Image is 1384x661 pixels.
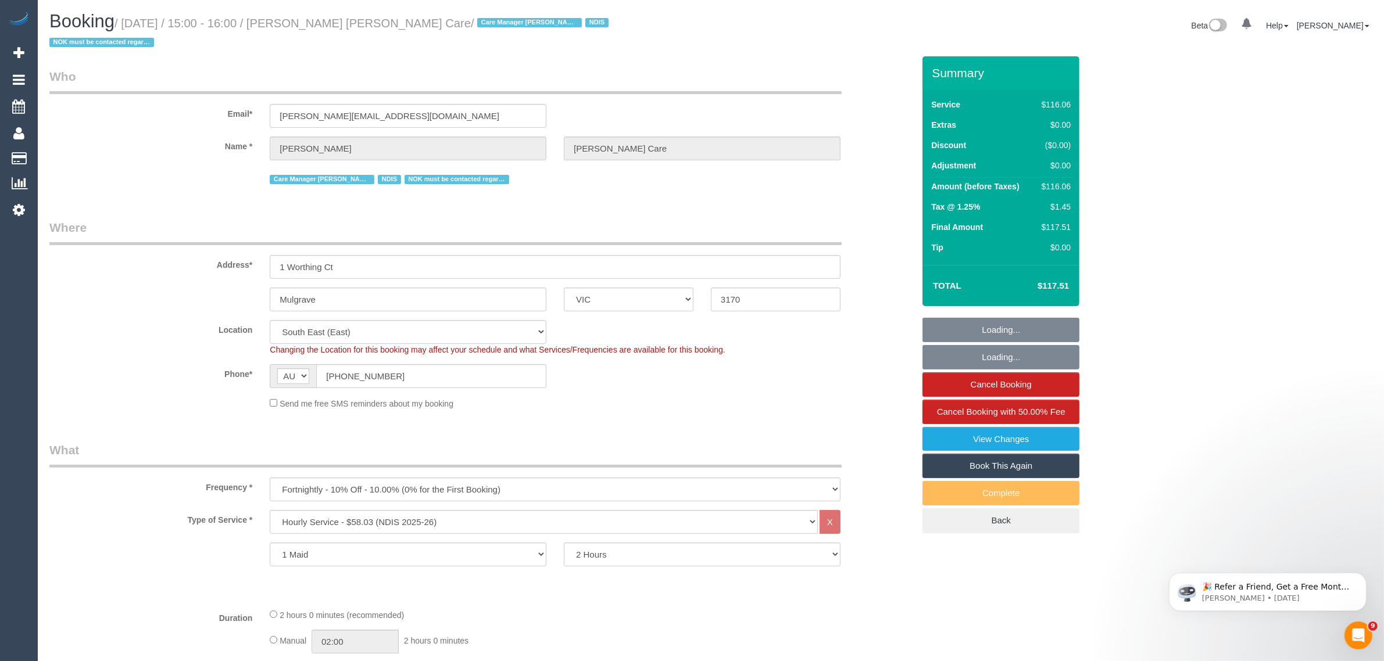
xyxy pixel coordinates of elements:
[280,636,306,645] span: Manual
[280,610,404,620] span: 2 hours 0 minutes (recommended)
[1037,201,1071,213] div: $1.45
[49,68,842,94] legend: Who
[41,608,261,624] label: Duration
[41,104,261,120] label: Email*
[931,181,1019,192] label: Amount (before Taxes)
[270,136,546,160] input: First Name*
[1037,242,1071,253] div: $0.00
[931,160,976,171] label: Adjustment
[49,441,842,468] legend: What
[922,508,1079,533] a: Back
[933,281,961,290] strong: Total
[1192,21,1228,30] a: Beta
[564,136,841,160] input: Last Name*
[1344,622,1372,649] iframe: Intercom live chat
[404,636,469,645] span: 2 hours 0 minutes
[270,288,546,311] input: Suburb*
[922,427,1079,451] a: View Changes
[931,99,960,110] label: Service
[1037,119,1071,131] div: $0.00
[931,119,956,131] label: Extras
[1151,548,1384,630] iframe: Intercom notifications message
[1037,139,1071,151] div: ($0.00)
[932,66,1074,80] h3: Summary
[477,18,582,27] span: Care Manager [PERSON_NAME] must be contacted for any cancellations / covers
[280,399,453,408] span: Send me free SMS reminders about my booking
[1208,19,1227,34] img: New interface
[7,12,30,28] img: Automaid Logo
[41,510,261,526] label: Type of Service *
[1266,21,1289,30] a: Help
[270,345,725,354] span: Changing the Location for this booking may affect your schedule and what Services/Frequencies are...
[931,221,983,233] label: Final Amount
[41,255,261,271] label: Address*
[41,477,261,493] label: Frequency *
[41,320,261,336] label: Location
[41,364,261,380] label: Phone*
[931,201,980,213] label: Tax @ 1.25%
[270,175,374,184] span: Care Manager [PERSON_NAME] must be contacted for any cancellations / covers
[49,11,115,31] span: Booking
[1003,281,1069,291] h4: $117.51
[922,400,1079,424] a: Cancel Booking with 50.00% Fee
[270,104,546,128] input: Email*
[1037,221,1071,233] div: $117.51
[1037,99,1071,110] div: $116.06
[49,38,154,47] span: NOK must be contacted regarding schedule changes
[1368,622,1378,631] span: 9
[316,364,546,388] input: Phone*
[922,372,1079,397] a: Cancel Booking
[711,288,841,311] input: Post Code*
[1297,21,1369,30] a: [PERSON_NAME]
[49,219,842,245] legend: Where
[922,454,1079,478] a: Book This Again
[49,17,612,49] small: / [DATE] / 15:00 - 16:00 / [PERSON_NAME] [PERSON_NAME] Care
[41,136,261,152] label: Name *
[1037,160,1071,171] div: $0.00
[931,242,943,253] label: Tip
[405,175,509,184] span: NOK must be contacted regarding schedule changes
[931,139,966,151] label: Discount
[1037,181,1071,192] div: $116.06
[585,18,608,27] span: NDIS
[937,407,1065,416] span: Cancel Booking with 50.00% Fee
[378,175,400,184] span: NDIS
